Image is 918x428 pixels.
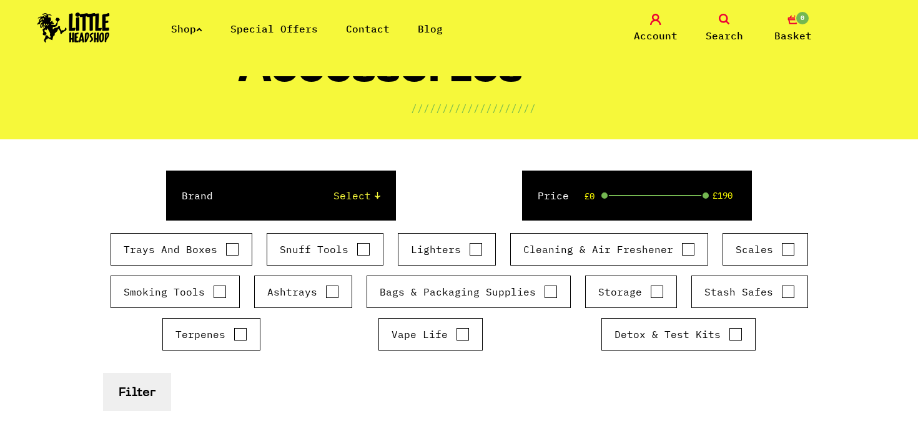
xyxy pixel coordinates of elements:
[704,284,795,299] label: Stash Safes
[774,28,812,43] span: Basket
[175,327,247,342] label: Terpenes
[585,191,595,201] span: £0
[230,22,318,35] a: Special Offers
[538,188,569,203] label: Price
[37,12,110,42] img: Little Head Shop Logo
[171,22,202,35] a: Shop
[392,327,470,342] label: Vape Life
[713,191,733,201] span: £190
[124,242,239,257] label: Trays And Boxes
[346,22,390,35] a: Contact
[182,188,213,203] label: Brand
[411,242,483,257] label: Lighters
[267,284,339,299] label: Ashtrays
[614,327,743,342] label: Detox & Test Kits
[693,14,756,43] a: Search
[762,14,824,43] a: 0 Basket
[634,28,678,43] span: Account
[380,284,558,299] label: Bags & Packaging Supplies
[280,242,370,257] label: Snuff Tools
[103,373,171,411] button: Filter
[411,101,536,116] p: ////////////////////
[598,284,664,299] label: Storage
[523,242,695,257] label: Cleaning & Air Freshener
[736,242,795,257] label: Scales
[795,11,810,26] span: 0
[706,28,743,43] span: Search
[418,22,443,35] a: Blog
[124,284,227,299] label: Smoking Tools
